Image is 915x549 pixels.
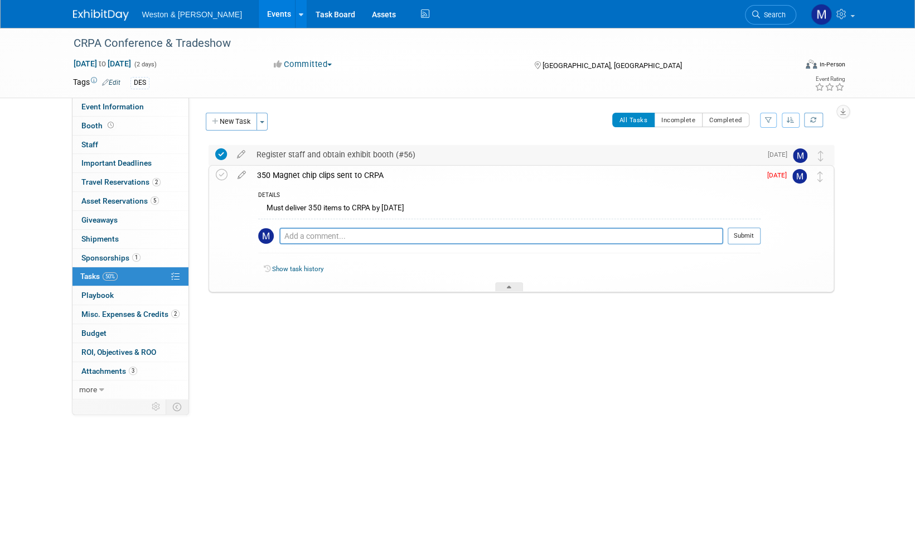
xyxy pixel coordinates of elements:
[543,61,682,70] span: [GEOGRAPHIC_DATA], [GEOGRAPHIC_DATA]
[806,60,817,69] img: Format-Inperson.png
[818,151,824,161] i: Move task
[81,310,180,319] span: Misc. Expenses & Credits
[152,178,161,186] span: 2
[258,228,274,244] img: Mary Ann Trujillo
[72,154,188,172] a: Important Deadlines
[817,171,823,182] i: Move task
[72,117,188,135] a: Booth
[272,265,323,273] a: Show task history
[745,5,796,25] a: Search
[129,367,137,375] span: 3
[81,291,114,300] span: Playbook
[767,171,792,179] span: [DATE]
[81,234,119,243] span: Shipments
[105,121,116,129] span: Booth not reserved yet
[72,98,188,116] a: Event Information
[793,148,807,163] img: Mary Ann Trujillo
[73,59,132,69] span: [DATE] [DATE]
[72,136,188,154] a: Staff
[730,58,845,75] div: Event Format
[72,381,188,399] a: more
[80,272,118,281] span: Tasks
[81,367,137,375] span: Attachments
[231,150,251,160] a: edit
[654,113,703,127] button: Incomplete
[133,61,157,68] span: (2 days)
[81,158,152,167] span: Important Deadlines
[73,9,129,21] img: ExhibitDay
[81,140,98,149] span: Staff
[270,59,336,70] button: Committed
[97,59,108,68] span: to
[72,211,188,229] a: Giveaways
[72,324,188,343] a: Budget
[811,4,832,25] img: Mary Ann Trujillo
[792,169,807,184] img: Mary Ann Trujillo
[81,121,116,130] span: Booth
[102,79,120,86] a: Edit
[81,177,161,186] span: Travel Reservations
[72,286,188,305] a: Playbook
[103,272,118,281] span: 50%
[73,76,120,89] td: Tags
[72,362,188,381] a: Attachments3
[232,170,251,180] a: edit
[804,113,823,127] a: Refresh
[612,113,655,127] button: All Tasks
[81,348,156,357] span: ROI, Objectives & ROO
[130,77,149,89] div: DES
[81,253,141,262] span: Sponsorships
[72,267,188,286] a: Tasks50%
[814,76,844,82] div: Event Rating
[258,191,761,201] div: DETAILS
[81,329,106,338] span: Budget
[81,196,159,205] span: Asset Reservations
[142,10,242,19] span: Weston & [PERSON_NAME]
[702,113,749,127] button: Completed
[251,145,761,164] div: Register staff and obtain exhibit booth (#56)
[81,102,144,111] span: Event Information
[760,11,786,19] span: Search
[151,196,159,205] span: 5
[72,173,188,191] a: Travel Reservations2
[81,215,118,224] span: Giveaways
[728,228,761,244] button: Submit
[251,166,761,185] div: 350 Magnet chip clips sent to CRPA
[768,151,793,158] span: [DATE]
[70,33,780,54] div: CRPA Conference & Tradeshow
[819,60,845,69] div: In-Person
[206,113,257,131] button: New Task
[258,201,761,218] div: Must deliver 350 items to CRPA by [DATE]
[72,305,188,324] a: Misc. Expenses & Credits2
[132,253,141,262] span: 1
[79,385,97,394] span: more
[171,310,180,318] span: 2
[147,399,166,414] td: Personalize Event Tab Strip
[166,399,188,414] td: Toggle Event Tabs
[72,249,188,267] a: Sponsorships1
[72,230,188,248] a: Shipments
[72,343,188,362] a: ROI, Objectives & ROO
[72,192,188,210] a: Asset Reservations5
